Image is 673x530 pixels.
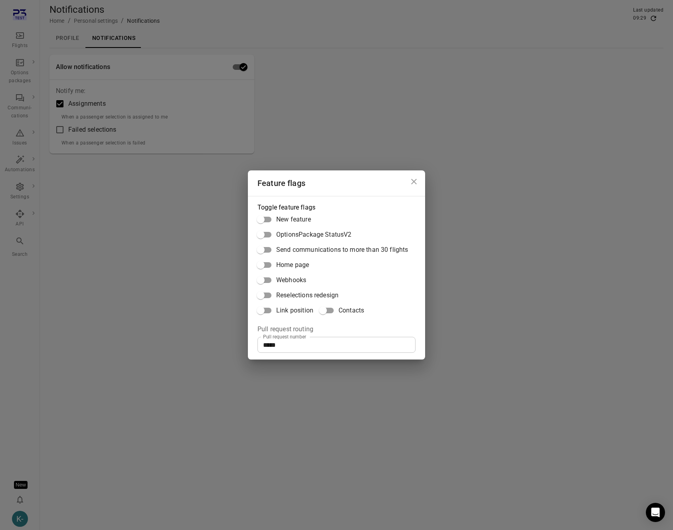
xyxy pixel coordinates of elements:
[406,174,422,190] button: Close dialog
[276,291,338,300] span: Reselections redesign
[276,275,306,285] span: Webhooks
[257,324,313,334] legend: Pull request routing
[338,306,364,315] span: Contacts
[257,203,315,212] legend: Toggle feature flags
[248,170,425,196] h2: Feature flags
[276,230,351,239] span: OptionsPackage StatusV2
[276,306,313,315] span: Link position
[646,503,665,522] div: Open Intercom Messenger
[276,260,309,270] span: Home page
[276,245,408,255] span: Send communications to more than 30 flights
[263,333,306,340] label: Pull request number
[276,215,311,224] span: New feature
